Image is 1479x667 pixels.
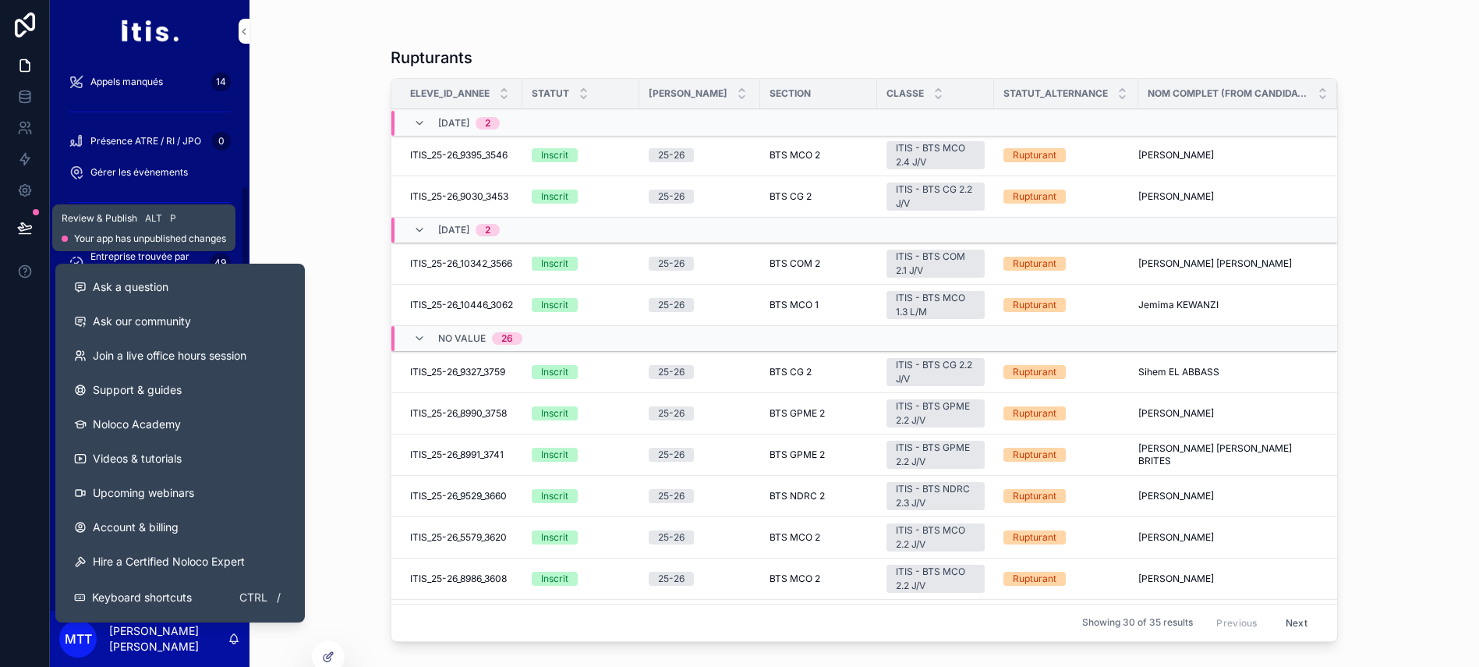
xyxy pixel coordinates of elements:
a: Appels manqués14 [59,68,240,96]
span: Statut [532,87,569,100]
div: Rupturant [1013,298,1056,312]
span: Nom complet (from CandidatEleve) [1148,87,1308,100]
span: [PERSON_NAME] [1138,490,1214,502]
div: 0 [212,132,231,151]
span: Ctrl [238,588,269,607]
span: Your app has unpublished changes [74,232,226,245]
span: ITIS_25-26_8991_3741 [410,449,504,461]
span: ITIS_25-26_9327_3759 [410,366,505,378]
div: Rupturant [1013,190,1056,204]
span: Join a live office hours session [93,348,246,364]
div: ITIS - BTS COM 2.1 J/V [896,250,975,278]
span: Présence ATRE / RI / JPO [90,135,201,147]
span: Eleve_ID_Annee [410,87,490,100]
div: Inscrit [541,406,568,420]
span: Videos & tutorials [93,451,182,467]
div: Inscrit [541,489,568,503]
a: Upcoming webinars [62,476,299,510]
a: Support & guides [62,373,299,407]
span: BTS COM 2 [770,257,820,270]
span: MTT [65,630,92,648]
div: 25-26 [658,530,685,545]
img: App logo [120,19,179,44]
span: BTS MCO 2 [770,531,820,544]
div: ITIS - BTS GPME 2.2 J/V [896,441,975,469]
div: 2 [485,224,490,236]
span: Noloco Academy [93,417,181,432]
span: Keyboard shortcuts [92,590,192,605]
span: Jemima KEWANZI [1138,299,1219,311]
h1: Rupturants [391,47,472,69]
span: [PERSON_NAME] [1138,573,1214,585]
a: Videos & tutorials [62,442,299,476]
span: ITIS_25-26_8990_3758 [410,407,507,420]
span: P [167,212,179,225]
div: Inscrit [541,365,568,379]
span: Upcoming webinars [93,485,194,501]
div: Rupturant [1013,448,1056,462]
span: Showing 30 of 35 results [1082,617,1193,630]
span: BTS MCO 2 [770,573,820,585]
span: [PERSON_NAME] [PERSON_NAME] [1138,257,1292,270]
span: BTS CG 2 [770,190,812,203]
span: [DATE] [438,224,469,236]
div: Rupturant [1013,530,1056,545]
a: Noloco Academy [62,407,299,442]
div: 25-26 [658,489,685,503]
div: Rupturant [1013,406,1056,420]
div: 14 [211,73,231,91]
span: [PERSON_NAME] [1138,531,1214,544]
span: [PERSON_NAME] [1138,149,1214,161]
div: Inscrit [541,530,568,545]
div: Inscrit [541,148,568,162]
span: BTS MCO 1 [770,299,819,311]
span: BTS GPME 2 [770,449,825,461]
span: Classe [886,87,924,100]
span: Statut_alternance [1003,87,1108,100]
button: Next [1275,611,1318,635]
div: 25-26 [658,257,685,271]
div: ITIS - BTS CG 2.2 J/V [896,358,975,386]
span: Sihem EL ABBASS [1138,366,1219,378]
div: 25-26 [658,572,685,586]
div: ITIS - BTS CG 2.2 J/V [896,183,975,211]
div: Inscrit [541,190,568,204]
div: ITIS - BTS MCO 2.2 J/V [896,565,975,593]
div: 25-26 [658,406,685,420]
span: BTS MCO 2 [770,149,820,161]
span: Appels manqués [90,76,163,88]
span: Gérer les évènements [90,166,188,179]
div: Rupturant [1013,257,1056,271]
div: Inscrit [541,298,568,312]
a: Entreprise trouvée par élève49 [59,249,240,277]
span: BTS CG 2 [770,366,812,378]
span: ITIS_25-26_5579_3620 [410,531,507,544]
span: Review & Publish [62,212,137,225]
div: 25-26 [658,148,685,162]
div: 25-26 [658,298,685,312]
span: [PERSON_NAME] [649,87,727,100]
span: Entreprise trouvée par élève [90,250,203,275]
span: ITIS_25-26_8986_3608 [410,573,507,585]
div: 2 [485,117,490,129]
span: Alt [145,212,162,225]
div: scrollable content [50,62,249,611]
div: Rupturant [1013,365,1056,379]
div: ITIS - BTS GPME 2.2 J/V [896,399,975,428]
button: Hire a Certified Noloco Expert [62,545,299,579]
span: ITIS_25-26_10342_3566 [410,257,512,270]
button: Ask a question [62,270,299,304]
div: 25-26 [658,365,685,379]
p: [PERSON_NAME] [PERSON_NAME] [109,623,228,655]
button: Keyboard shortcutsCtrl/ [62,579,299,616]
div: Rupturant [1013,148,1056,162]
div: ITIS - BTS MCO 2.2 J/V [896,523,975,552]
div: ITIS - BTS NDRC 2.3 J/V [896,482,975,510]
div: Inscrit [541,448,568,462]
div: ITIS - BTS MCO 2.4 J/V [896,141,975,169]
span: Ask a question [93,279,168,295]
div: 25-26 [658,190,685,204]
a: Gérer les évènements [59,158,240,186]
span: Hire a Certified Noloco Expert [93,554,245,569]
div: Rupturant [1013,489,1056,503]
